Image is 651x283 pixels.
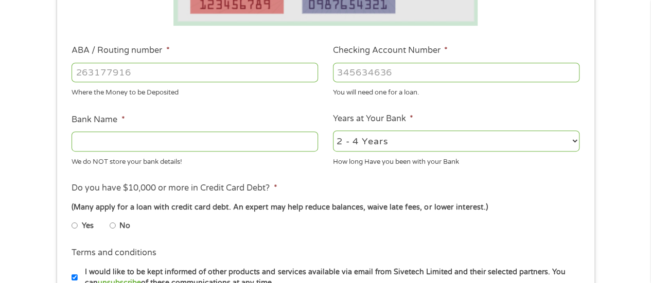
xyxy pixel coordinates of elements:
div: We do NOT store your bank details! [72,153,318,167]
label: Terms and conditions [72,248,156,258]
label: Bank Name [72,115,125,125]
label: ABA / Routing number [72,45,169,56]
input: 263177916 [72,63,318,82]
label: Checking Account Number [333,45,448,56]
label: Yes [82,220,94,232]
div: You will need one for a loan. [333,84,579,98]
label: Years at Your Bank [333,114,413,124]
div: (Many apply for a loan with credit card debt. An expert may help reduce balances, waive late fees... [72,202,579,213]
div: How long Have you been with your Bank [333,153,579,167]
label: Do you have $10,000 or more in Credit Card Debt? [72,183,277,194]
input: 345634636 [333,63,579,82]
label: No [119,220,130,232]
div: Where the Money to be Deposited [72,84,318,98]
